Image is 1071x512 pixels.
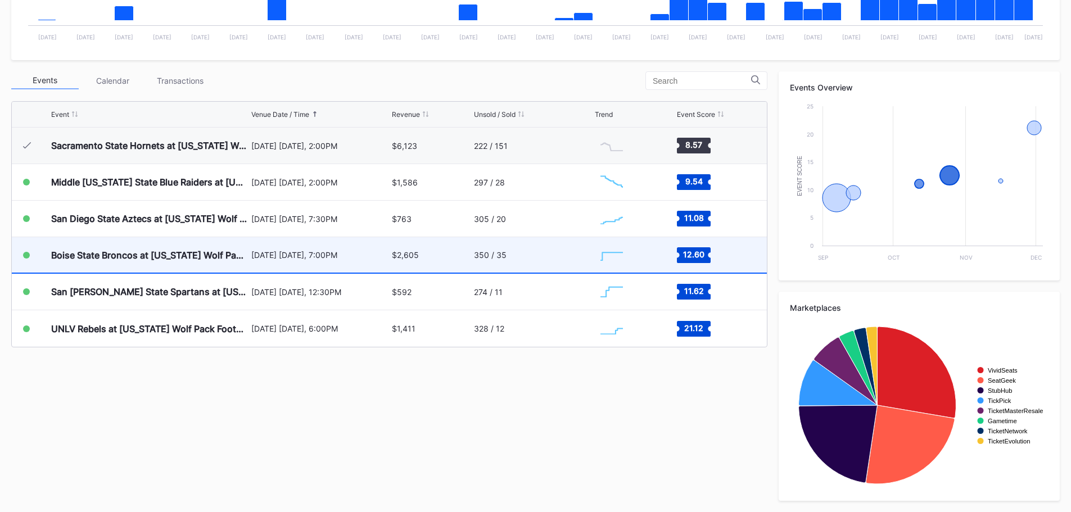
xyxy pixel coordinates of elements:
[1024,34,1043,40] text: [DATE]
[115,34,133,40] text: [DATE]
[251,324,390,333] div: [DATE] [DATE], 6:00PM
[988,387,1013,394] text: StubHub
[498,34,516,40] text: [DATE]
[790,83,1049,92] div: Events Overview
[960,254,973,261] text: Nov
[766,34,784,40] text: [DATE]
[392,287,412,297] div: $592
[536,34,554,40] text: [DATE]
[595,205,629,233] svg: Chart title
[842,34,861,40] text: [DATE]
[251,250,390,260] div: [DATE] [DATE], 7:00PM
[684,323,703,332] text: 21.12
[677,110,715,119] div: Event Score
[988,377,1016,384] text: SeatGeek
[595,315,629,343] svg: Chart title
[392,324,415,333] div: $1,411
[988,438,1030,445] text: TicketEvolution
[595,278,629,306] svg: Chart title
[392,110,420,119] div: Revenue
[685,140,702,149] text: 8.57
[392,250,419,260] div: $2,605
[810,242,814,249] text: 0
[392,178,418,187] div: $1,586
[790,321,1049,490] svg: Chart title
[306,34,324,40] text: [DATE]
[51,110,69,119] div: Event
[51,250,248,261] div: Boise State Broncos at [US_STATE] Wolf Pack Football (Rescheduled from 10/25)
[810,214,814,221] text: 5
[683,249,704,259] text: 12.60
[421,34,440,40] text: [DATE]
[818,254,828,261] text: Sep
[689,34,707,40] text: [DATE]
[650,34,669,40] text: [DATE]
[807,187,814,193] text: 10
[251,110,309,119] div: Venue Date / Time
[595,110,613,119] div: Trend
[988,407,1043,414] text: TicketMasterResale
[807,158,814,165] text: 15
[51,323,248,334] div: UNLV Rebels at [US_STATE] Wolf Pack Football
[653,76,751,85] input: Search
[383,34,401,40] text: [DATE]
[79,72,146,89] div: Calendar
[474,141,508,151] div: 222 / 151
[797,156,803,196] text: Event Score
[51,140,248,151] div: Sacramento State Hornets at [US_STATE] Wolf Pack Football
[251,141,390,151] div: [DATE] [DATE], 2:00PM
[574,34,593,40] text: [DATE]
[1031,254,1042,261] text: Dec
[988,367,1018,374] text: VividSeats
[995,34,1014,40] text: [DATE]
[474,324,504,333] div: 328 / 12
[345,34,363,40] text: [DATE]
[685,176,702,186] text: 9.54
[268,34,286,40] text: [DATE]
[988,428,1028,434] text: TicketNetwork
[888,254,900,261] text: Oct
[684,213,703,223] text: 11.08
[76,34,95,40] text: [DATE]
[880,34,899,40] text: [DATE]
[474,250,507,260] div: 350 / 35
[229,34,248,40] text: [DATE]
[957,34,975,40] text: [DATE]
[790,101,1049,269] svg: Chart title
[595,132,629,160] svg: Chart title
[251,214,390,224] div: [DATE] [DATE], 7:30PM
[595,241,629,269] svg: Chart title
[191,34,210,40] text: [DATE]
[790,303,1049,312] div: Marketplaces
[474,214,506,224] div: 305 / 20
[251,287,390,297] div: [DATE] [DATE], 12:30PM
[38,34,57,40] text: [DATE]
[51,176,248,188] div: Middle [US_STATE] State Blue Raiders at [US_STATE] Wolf Pack
[392,214,412,224] div: $763
[988,397,1011,404] text: TickPick
[727,34,745,40] text: [DATE]
[51,213,248,224] div: San Diego State Aztecs at [US_STATE] Wolf Pack Football
[474,178,505,187] div: 297 / 28
[807,131,814,138] text: 20
[612,34,631,40] text: [DATE]
[988,418,1017,424] text: Gametime
[146,72,214,89] div: Transactions
[804,34,823,40] text: [DATE]
[153,34,171,40] text: [DATE]
[684,286,703,296] text: 11.62
[392,141,417,151] div: $6,123
[595,168,629,196] svg: Chart title
[474,110,516,119] div: Unsold / Sold
[11,72,79,89] div: Events
[919,34,937,40] text: [DATE]
[51,286,248,297] div: San [PERSON_NAME] State Spartans at [US_STATE] Wolf Pack Football
[474,287,503,297] div: 274 / 11
[251,178,390,187] div: [DATE] [DATE], 2:00PM
[807,103,814,110] text: 25
[459,34,478,40] text: [DATE]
